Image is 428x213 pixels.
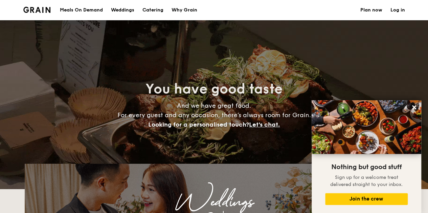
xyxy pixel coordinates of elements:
[145,81,283,97] span: You have good taste
[331,163,402,171] span: Nothing but good stuff
[330,175,403,187] span: Sign up for a welcome treat delivered straight to your inbox.
[23,7,51,13] a: Logotype
[249,121,280,128] span: Let's chat.
[25,157,404,164] div: Loading menus magically...
[148,121,249,128] span: Looking for a personalised touch?
[117,102,311,128] span: And we have great food. For every guest and any occasion, there’s always room for Grain.
[409,102,420,113] button: Close
[23,7,51,13] img: Grain
[84,196,344,208] div: Weddings
[312,100,421,154] img: DSC07876-Edit02-Large.jpeg
[325,193,408,205] button: Join the crew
